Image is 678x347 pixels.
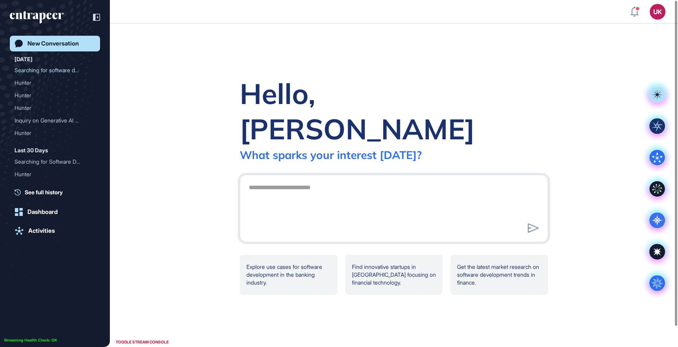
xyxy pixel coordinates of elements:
div: Hunter [15,89,89,102]
div: Inquiry on Generative AI ... [15,114,89,127]
div: Kobi Transformasyon Lider... [15,181,89,193]
div: Hunter [15,102,95,114]
div: Hunter [15,77,89,89]
div: Hunter [15,127,89,139]
div: Hunter [15,168,95,181]
span: See full history [25,188,63,196]
div: What sparks your interest [DATE]? [240,148,422,162]
div: Last 30 Days [15,146,48,155]
div: TOGGLE STREAM CONSOLE [114,337,171,347]
div: Hunter [15,168,89,181]
div: Dashboard [27,208,58,216]
div: Searching for Software Developers with Banking or Finance Experience in Turkiye (Max 5 Years) [15,155,95,168]
div: Explore use cases for software development in the banking industry. [240,255,337,295]
div: Activities [28,227,55,234]
div: entrapeer-logo [10,11,64,24]
div: Searching for software de... [15,64,89,77]
div: Searching for software developers with banking or finance experience in Turkiye (max 5 years) [15,64,95,77]
a: See full history [15,188,100,196]
div: [DATE] [15,55,33,64]
div: Hello, [PERSON_NAME] [240,76,548,146]
div: Hunter [15,127,95,139]
div: Hunter [15,77,95,89]
div: New Conversation [27,40,79,47]
div: Kobi Transformasyon Lideri Arayışı: 20 Yıl Tecrübeli, Dijital ve Stratejik Yönetim Becerilerine S... [15,181,95,193]
a: Activities [10,223,100,239]
a: New Conversation [10,36,100,51]
button: UK [650,4,665,20]
div: Hunter [15,102,89,114]
div: Hunter [15,89,95,102]
a: Dashboard [10,204,100,220]
div: Inquiry on Generative AI (GenAI) [15,114,95,127]
div: Find innovative startups in [GEOGRAPHIC_DATA] focusing on financial technology. [345,255,443,295]
div: Searching for Software De... [15,155,89,168]
div: Get the latest market research on software development trends in finance. [450,255,548,295]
